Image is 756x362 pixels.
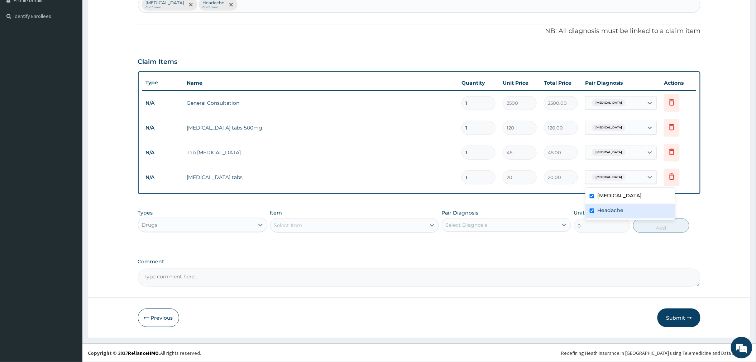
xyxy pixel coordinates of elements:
[574,209,600,216] label: Unit Price
[118,4,135,21] div: Minimize live chat window
[138,27,701,36] p: NB: All diagnosis must be linked to a claim item
[458,76,499,90] th: Quantity
[203,6,225,9] small: Confirmed
[128,350,159,356] a: RelianceHMO
[82,344,756,362] footer: All rights reserved.
[142,146,183,159] td: N/A
[142,121,183,135] td: N/A
[183,76,458,90] th: Name
[142,97,183,110] td: N/A
[274,222,303,229] div: Select Item
[592,149,626,156] span: [MEDICAL_DATA]
[4,196,137,221] textarea: Type your message and hit 'Enter'
[597,207,623,214] label: Headache
[446,221,488,229] div: Select Diagnosis
[582,76,660,90] th: Pair Diagnosis
[657,309,700,327] button: Submit
[138,210,153,216] label: Types
[633,218,689,233] button: Add
[146,6,185,9] small: Confirmed
[183,170,458,184] td: [MEDICAL_DATA] tabs
[270,209,282,216] label: Item
[142,221,158,229] div: Drugs
[183,145,458,160] td: Tab [MEDICAL_DATA]
[13,36,29,54] img: d_794563401_company_1708531726252_794563401
[228,1,234,8] span: remove selection option
[597,192,642,199] label: [MEDICAL_DATA]
[138,259,701,265] label: Comment
[42,90,99,163] span: We're online!
[592,124,626,131] span: [MEDICAL_DATA]
[660,76,696,90] th: Actions
[183,96,458,110] td: General Consultation
[592,174,626,181] span: [MEDICAL_DATA]
[37,40,120,50] div: Chat with us now
[561,349,751,357] div: Redefining Heath Insurance in [GEOGRAPHIC_DATA] using Telemedicine and Data Science!
[138,58,178,66] h3: Claim Items
[142,171,183,184] td: N/A
[88,350,160,356] strong: Copyright © 2017 .
[499,76,540,90] th: Unit Price
[183,121,458,135] td: [MEDICAL_DATA] tabs 500mg
[592,99,626,107] span: [MEDICAL_DATA]
[540,76,582,90] th: Total Price
[142,76,183,89] th: Type
[442,209,479,216] label: Pair Diagnosis
[188,1,194,8] span: remove selection option
[138,309,179,327] button: Previous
